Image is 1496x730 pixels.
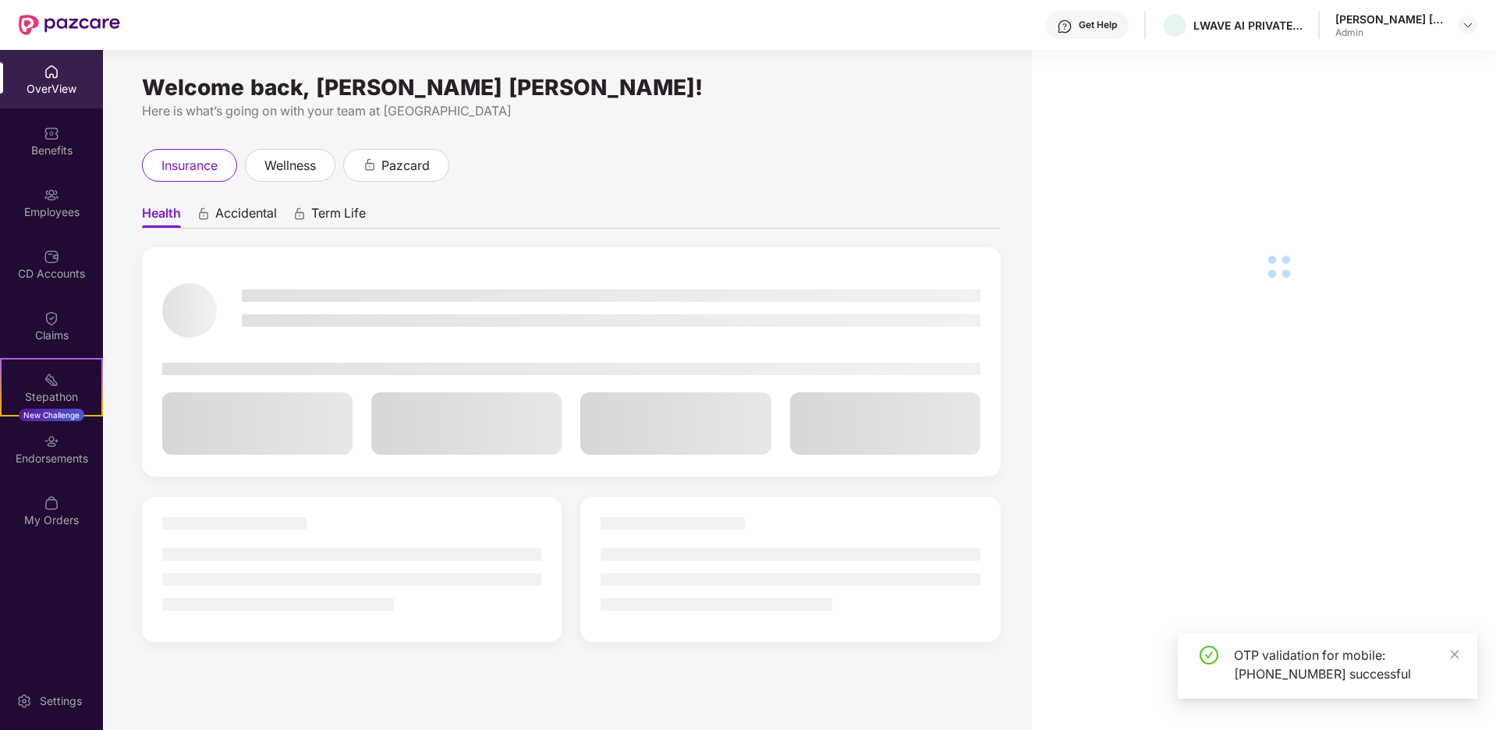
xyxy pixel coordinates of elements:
span: Term Life [311,205,366,228]
div: animation [292,207,307,221]
div: animation [197,207,211,221]
span: Health [142,205,181,228]
div: LWAVE AI PRIVATE LIMITED [1193,18,1303,33]
div: Stepathon [2,389,101,405]
img: svg+xml;base64,PHN2ZyBpZD0iSGVscC0zMngzMiIgeG1sbnM9Imh0dHA6Ly93d3cudzMub3JnLzIwMDAvc3ZnIiB3aWR0aD... [1057,19,1072,34]
img: svg+xml;base64,PHN2ZyBpZD0iU2V0dGluZy0yMHgyMCIgeG1sbnM9Imh0dHA6Ly93d3cudzMub3JnLzIwMDAvc3ZnIiB3aW... [16,693,32,709]
div: Admin [1335,27,1445,39]
div: Settings [35,693,87,709]
div: Get Help [1079,19,1117,31]
div: Here is what’s going on with your team at [GEOGRAPHIC_DATA] [142,101,1001,121]
img: svg+xml;base64,PHN2ZyBpZD0iQmVuZWZpdHMiIHhtbG5zPSJodHRwOi8vd3d3LnczLm9yZy8yMDAwL3N2ZyIgd2lkdGg9Ij... [44,126,59,141]
div: animation [363,158,377,172]
img: svg+xml;base64,PHN2ZyBpZD0iSG9tZSIgeG1sbnM9Imh0dHA6Ly93d3cudzMub3JnLzIwMDAvc3ZnIiB3aWR0aD0iMjAiIG... [44,64,59,80]
img: svg+xml;base64,PHN2ZyB4bWxucz0iaHR0cDovL3d3dy53My5vcmcvMjAwMC9zdmciIHdpZHRoPSIyMSIgaGVpZ2h0PSIyMC... [44,372,59,388]
img: svg+xml;base64,PHN2ZyBpZD0iQ0RfQWNjb3VudHMiIGRhdGEtbmFtZT0iQ0QgQWNjb3VudHMiIHhtbG5zPSJodHRwOi8vd3... [44,249,59,264]
img: New Pazcare Logo [19,15,120,35]
img: svg+xml;base64,PHN2ZyBpZD0iTXlfT3JkZXJzIiBkYXRhLW5hbWU9Ik15IE9yZGVycyIgeG1sbnM9Imh0dHA6Ly93d3cudz... [44,495,59,511]
img: svg+xml;base64,PHN2ZyBpZD0iQ2xhaW0iIHhtbG5zPSJodHRwOi8vd3d3LnczLm9yZy8yMDAwL3N2ZyIgd2lkdGg9IjIwIi... [44,310,59,326]
span: Accidental [215,205,277,228]
div: New Challenge [19,409,84,421]
div: Welcome back, [PERSON_NAME] [PERSON_NAME]! [142,81,1001,94]
span: pazcard [381,156,430,175]
img: svg+xml;base64,PHN2ZyBpZD0iRHJvcGRvd24tMzJ4MzIiIHhtbG5zPSJodHRwOi8vd3d3LnczLm9yZy8yMDAwL3N2ZyIgd2... [1462,19,1474,31]
div: OTP validation for mobile: [PHONE_NUMBER] successful [1234,646,1459,683]
img: svg+xml;base64,PHN2ZyBpZD0iRW1wbG95ZWVzIiB4bWxucz0iaHR0cDovL3d3dy53My5vcmcvMjAwMC9zdmciIHdpZHRoPS... [44,187,59,203]
img: svg+xml;base64,PHN2ZyBpZD0iRW5kb3JzZW1lbnRzIiB4bWxucz0iaHR0cDovL3d3dy53My5vcmcvMjAwMC9zdmciIHdpZH... [44,434,59,449]
span: insurance [161,156,218,175]
span: wellness [264,156,316,175]
span: close [1449,649,1460,660]
div: [PERSON_NAME] [PERSON_NAME] [1335,12,1445,27]
span: check-circle [1200,646,1218,664]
